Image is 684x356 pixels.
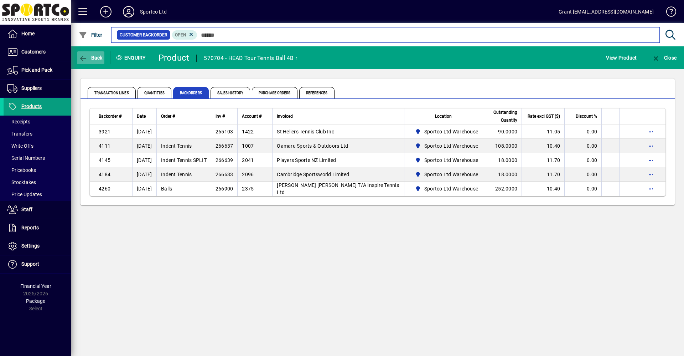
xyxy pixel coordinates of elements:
span: Pricebooks [7,167,36,173]
span: Stocktakes [7,179,36,185]
span: Sportco Ltd Warehouse [424,142,478,149]
span: 266639 [216,157,233,163]
span: 265103 [216,129,233,134]
td: 0.00 [564,124,601,139]
a: Support [4,255,71,273]
span: Staff [21,207,32,212]
button: Filter [77,29,104,41]
app-page-header-button: Back [71,51,110,64]
span: Financial Year [20,283,51,289]
div: Invoiced [277,112,400,120]
span: Back [79,55,103,61]
div: Product [159,52,190,63]
td: [DATE] [132,139,156,153]
span: Customer Backorder [120,31,167,39]
span: 4260 [99,186,110,192]
div: Sportco Ltd [140,6,167,17]
td: [DATE] [132,124,156,139]
span: 3921 [99,129,110,134]
a: Serial Numbers [4,152,71,164]
a: Home [4,25,71,43]
span: Pick and Pack [21,67,52,73]
td: 0.00 [564,167,601,182]
a: Price Updates [4,188,71,200]
td: 90.0000 [489,124,522,139]
td: 10.40 [522,182,564,196]
span: Customers [21,49,46,55]
span: Sportco Ltd Warehouse [424,185,478,192]
button: More options [645,183,657,194]
span: Indent Tennis [161,143,192,149]
div: Inv # [216,112,233,120]
div: Backorder # [99,112,128,120]
span: Products [21,103,42,109]
a: Pick and Pack [4,61,71,79]
span: Indent Tennis [161,172,192,177]
button: More options [645,126,657,137]
td: 10.40 [522,139,564,153]
span: Transaction Lines [88,87,136,98]
span: Inv # [216,112,225,120]
td: 11.05 [522,124,564,139]
button: View Product [604,51,638,64]
span: Sportco Ltd Warehouse [412,170,481,179]
div: Date [137,112,152,120]
span: Sportco Ltd Warehouse [412,127,481,136]
span: Sportco Ltd Warehouse [412,184,481,193]
td: 0.00 [564,182,601,196]
td: [DATE] [132,153,156,167]
span: Suppliers [21,85,42,91]
div: Enquiry [110,52,153,63]
td: 11.70 [522,153,564,167]
span: Purchase Orders [252,87,297,98]
span: 2096 [242,172,254,177]
span: Backorder # [99,112,121,120]
a: Suppliers [4,80,71,97]
td: [DATE] [132,182,156,196]
span: 266637 [216,143,233,149]
button: Close [650,51,678,64]
span: 266900 [216,186,233,192]
span: Quantities [138,87,171,98]
span: Open [175,32,186,37]
a: Transfers [4,128,71,140]
button: Profile [117,5,140,18]
span: Receipts [7,119,30,124]
a: Customers [4,43,71,61]
span: Invoiced [277,112,293,120]
td: [DATE] [132,167,156,182]
span: Location [435,112,452,120]
span: Support [21,261,39,267]
span: Package [26,298,45,304]
span: Filter [79,32,103,38]
span: Transfers [7,131,32,137]
a: Write Offs [4,140,71,152]
span: Price Updates [7,192,42,197]
span: Indent Tennis SPLIT [161,157,207,163]
span: Balls [161,186,172,192]
span: Outstanding Quantity [493,108,517,124]
a: Knowledge Base [661,1,675,25]
span: 1422 [242,129,254,134]
td: 252.0000 [489,182,522,196]
td: 18.0000 [489,167,522,182]
span: Discount % [576,112,597,120]
span: Order # [161,112,175,120]
button: More options [645,154,657,166]
span: Sportco Ltd Warehouse [424,157,478,164]
span: 4111 [99,143,110,149]
button: More options [645,169,657,180]
a: Staff [4,201,71,219]
span: Date [137,112,146,120]
td: 0.00 [564,139,601,153]
span: [PERSON_NAME] [PERSON_NAME] T/A Inspire Tennis Ltd [277,182,399,195]
div: Grant [EMAIL_ADDRESS][DOMAIN_NAME] [559,6,654,17]
a: Pricebooks [4,164,71,176]
td: 11.70 [522,167,564,182]
span: Players Sports NZ Limited [277,157,336,163]
td: 0.00 [564,153,601,167]
span: 2041 [242,157,254,163]
td: 108.0000 [489,139,522,153]
a: Settings [4,237,71,255]
span: Backorders [173,87,209,98]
